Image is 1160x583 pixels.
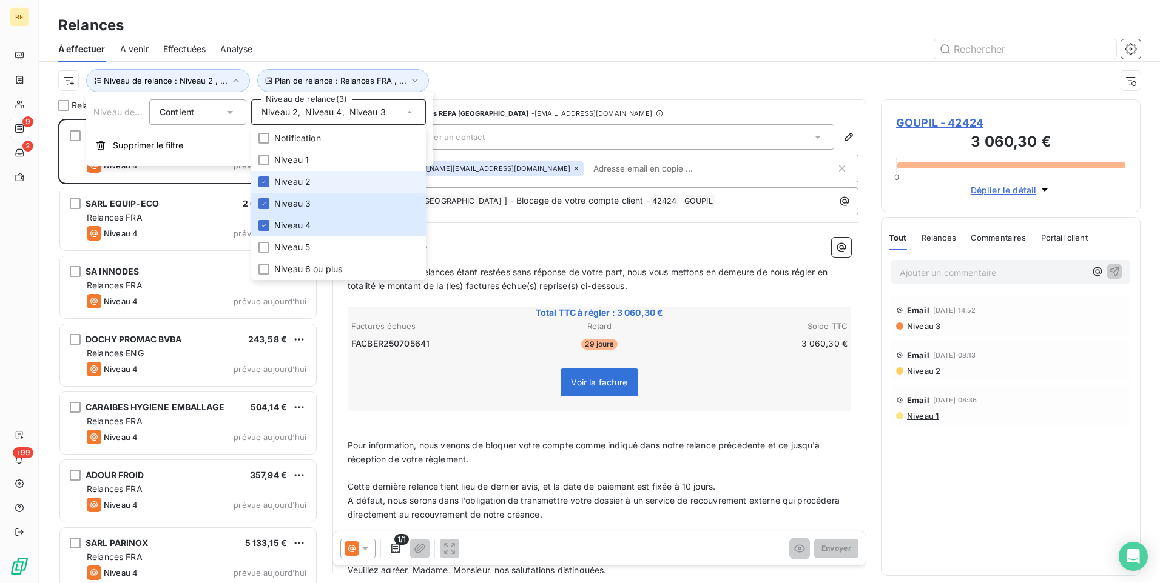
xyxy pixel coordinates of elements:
span: [PERSON_NAME][EMAIL_ADDRESS][DOMAIN_NAME] [397,165,570,172]
span: ] - Blocage de votre compte client - [504,195,649,205]
span: prévue aujourd’hui [234,568,306,578]
span: Relances ENG [87,348,144,358]
span: Commentaires [971,233,1027,242]
span: Analyse [220,43,252,55]
span: Niveau 3 [906,321,940,331]
span: prévue aujourd’hui [234,228,306,238]
span: 504,14 € [251,402,287,412]
span: 9 [22,116,33,127]
span: Niveau 2 [906,366,940,376]
button: Envoyer [814,539,858,558]
span: Nos précédentes relances étant restées sans réponse de votre part, nous vous mettons en demeure d... [348,267,830,291]
span: Niveau 6 ou plus [274,263,342,275]
input: Adresse email en copie ... [588,159,729,178]
input: Rechercher [934,39,1116,59]
span: Tout [889,233,907,242]
span: Relances FRA [87,280,143,290]
span: prévue aujourd’hui [234,432,306,442]
th: Solde TTC [683,320,848,333]
span: À venir [120,43,149,55]
span: GOUPIL - 42424 [896,115,1125,131]
span: +99 [13,447,33,458]
span: Niveau 2 [261,106,298,118]
span: Portail client [1041,233,1088,242]
span: 243,58 € [248,334,287,344]
span: 42424 [650,195,679,208]
span: Sélectionner un contact [393,132,485,142]
span: 0 [894,172,899,182]
span: , [298,106,300,118]
span: Niveau 1 [906,411,939,421]
h3: 3 060,30 € [896,131,1125,155]
span: 416,80 € [251,266,287,276]
div: RF [10,7,29,27]
span: Email [907,350,929,360]
span: prévue aujourd’hui [234,296,306,306]
span: Voir la facture [571,377,627,387]
span: Niveau 4 [274,219,311,232]
span: 29 jours [581,339,617,350]
span: FACBER250705641 [351,338,430,350]
span: 357,94 € [250,470,287,480]
span: 1/1 [394,534,409,545]
span: Niveau 3 [274,198,311,210]
span: Niveau 4 [104,296,138,306]
span: SARL EQUIP-ECO [86,198,159,208]
span: Cette dernière relance tient lieu de dernier avis, et la date de paiement est fixée à 10 jours. [348,481,715,491]
img: Logo LeanPay [10,556,29,576]
th: Factures échues [351,320,516,333]
span: - [EMAIL_ADDRESS][DOMAIN_NAME] [531,110,652,117]
span: REPA [GEOGRAPHIC_DATA] [397,195,504,208]
span: GOUPIL [683,195,715,208]
h3: Relances [58,15,124,36]
span: 2 607,69 € [243,198,288,208]
span: Veuillez agréer, Madame, Monsieur, nos salutations distinguées. [348,565,606,575]
span: À effectuer [58,43,106,55]
span: [DATE] 14:52 [933,307,976,314]
span: Pour information, nous venons de bloquer votre compte comme indiqué dans notre relance précédente... [348,440,823,464]
span: Email [907,395,929,405]
span: Email [907,305,929,315]
span: Niveau 4 [104,228,138,238]
span: Niveau 4 [104,432,138,442]
div: grid [58,119,318,583]
td: 3 060,30 € [683,337,848,350]
span: Notification [274,132,321,144]
span: Effectuées [163,43,206,55]
span: [DATE] 08:36 [933,396,977,404]
span: prévue aujourd’hui [234,500,306,510]
span: 5 133,15 € [245,538,288,548]
span: SARL PARINOX [86,538,148,548]
button: Supprimer le filtre [86,132,433,159]
span: CARAIBES HYGIENE EMBALLAGE [86,402,224,412]
span: Relances [922,233,956,242]
span: Relances [72,99,108,112]
span: Plan de relance : Relances FRA , ... [275,76,406,85]
span: Compta Clients REPA [GEOGRAPHIC_DATA] [385,110,529,117]
span: Niveau 4 [104,568,138,578]
span: Supprimer le filtre [113,139,183,152]
span: [DATE] 08:13 [933,351,976,359]
span: ADOUR FROID [86,470,144,480]
span: Relances FRA [87,551,143,562]
span: , [342,106,345,118]
span: Relances FRA [87,484,143,494]
span: Niveau 2 [274,176,311,188]
span: Niveau de relance [93,107,167,117]
span: Niveau 1 [274,154,309,166]
span: SA INNODES [86,266,140,276]
span: prévue aujourd’hui [234,364,306,374]
span: GOUPIL [86,130,118,141]
div: Open Intercom Messenger [1119,542,1148,571]
span: Total TTC à régler : 3 060,30 € [349,307,849,319]
button: Plan de relance : Relances FRA , ... [257,69,429,92]
span: Déplier le détail [971,184,1037,196]
th: Retard [517,320,682,333]
span: Niveau 4 [104,364,138,374]
span: A défaut, nous serons dans l'obligation de transmettre votre dossier à un service de recouvrement... [348,495,842,519]
span: DOCHY PROMAC BVBA [86,334,182,344]
button: Déplier le détail [967,183,1055,197]
span: Relances FRA [87,416,143,426]
span: 2 [22,141,33,152]
span: Niveau 4 [305,106,342,118]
